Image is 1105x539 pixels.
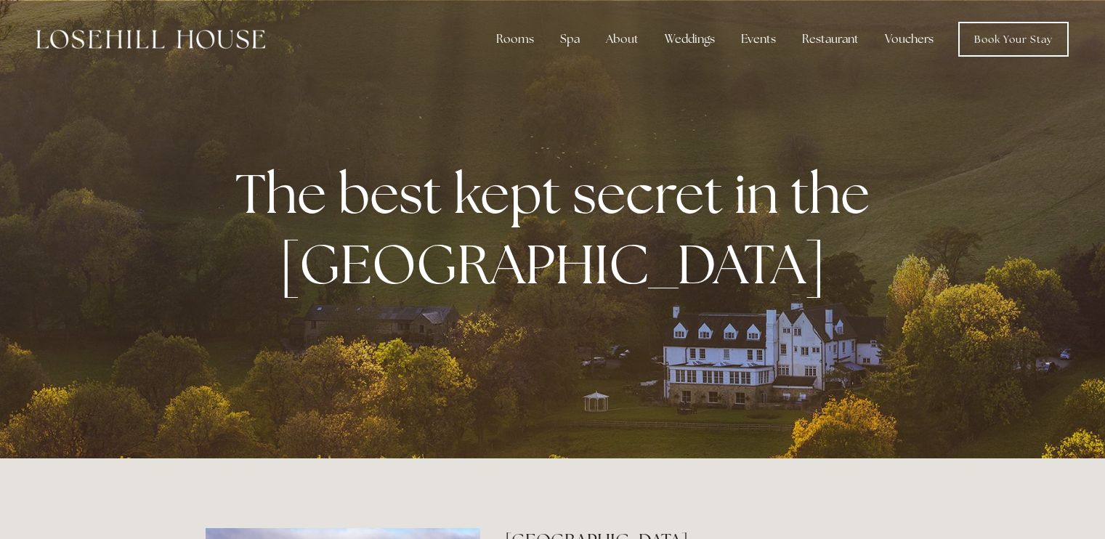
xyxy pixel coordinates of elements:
img: Losehill House [36,30,265,49]
div: Restaurant [790,25,870,54]
a: Book Your Stay [958,22,1069,57]
div: About [594,25,650,54]
a: Vouchers [873,25,945,54]
strong: The best kept secret in the [GEOGRAPHIC_DATA] [235,158,881,300]
div: Rooms [485,25,546,54]
div: Spa [549,25,591,54]
div: Events [729,25,788,54]
div: Weddings [653,25,726,54]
